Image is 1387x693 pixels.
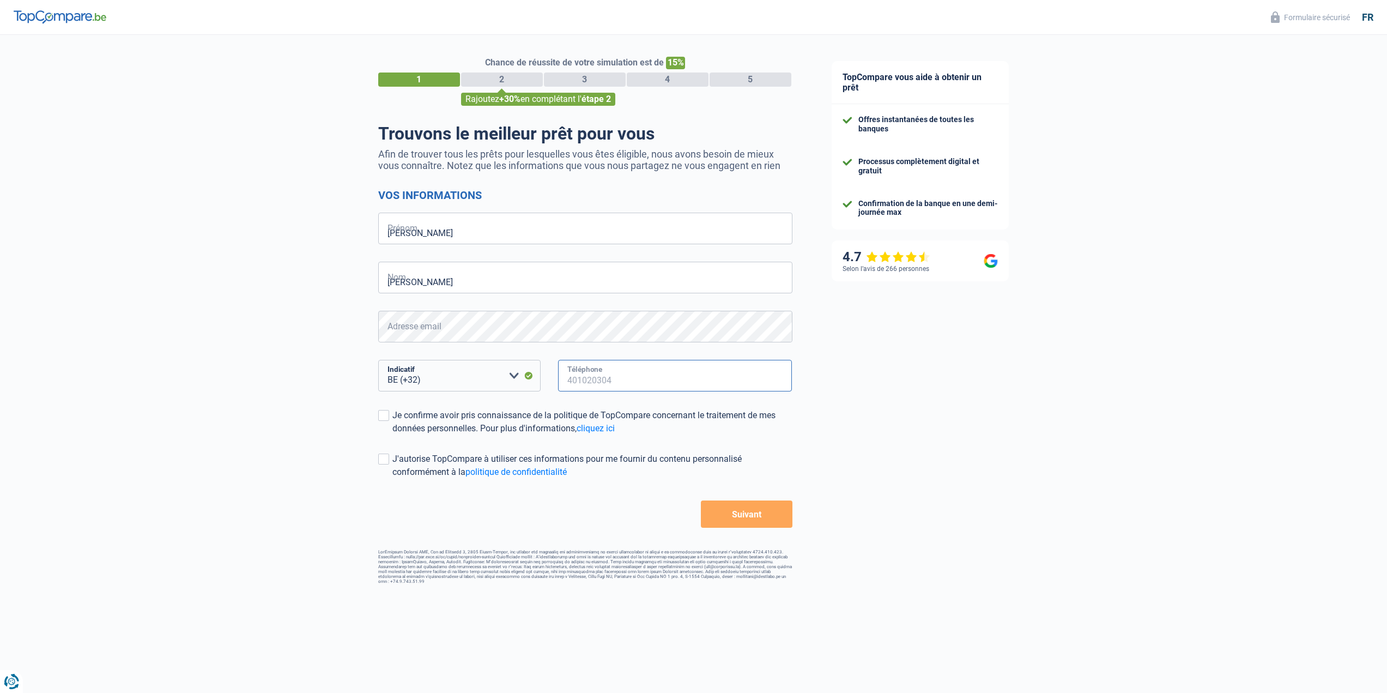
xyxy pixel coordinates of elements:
footer: LorEmipsum Dolorsi AME, Con ad Elitsedd 3, 2805 Eiusm-Tempor, inc utlabor etd magnaaliq eni admin... [378,550,792,584]
div: 2 [461,73,543,87]
h1: Trouvons le meilleur prêt pour vous [378,123,792,144]
p: Afin de trouver tous les prêts pour lesquelles vous êtes éligible, nous avons besoin de mieux vou... [378,148,792,171]
span: +30% [499,94,520,104]
a: politique de confidentialité [465,467,567,477]
div: Processus complètement digital et gratuit [858,157,998,176]
div: J'autorise TopCompare à utiliser ces informations pour me fournir du contenu personnalisé conform... [392,453,792,479]
div: Rajoutez en complétant l' [461,93,615,106]
img: TopCompare Logo [14,10,106,23]
h2: Vos informations [378,189,792,202]
div: Selon l’avis de 266 personnes [843,265,929,273]
div: Je confirme avoir pris connaissance de la politique de TopCompare concernant le traitement de mes... [392,409,792,435]
button: Suivant [701,501,792,528]
div: 4 [627,73,708,87]
div: 3 [544,73,626,87]
div: fr [1362,11,1373,23]
a: cliquez ici [577,423,615,433]
span: Chance de réussite de votre simulation est de [485,57,664,68]
input: 401020304 [558,360,792,391]
div: 4.7 [843,249,930,265]
div: 5 [710,73,791,87]
div: Confirmation de la banque en une demi-journée max [858,199,998,218]
span: 15% [666,57,685,69]
span: étape 2 [582,94,611,104]
div: 1 [378,73,460,87]
button: Formulaire sécurisé [1264,8,1356,26]
div: TopCompare vous aide à obtenir un prêt [832,61,1009,104]
div: Offres instantanées de toutes les banques [858,115,998,134]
